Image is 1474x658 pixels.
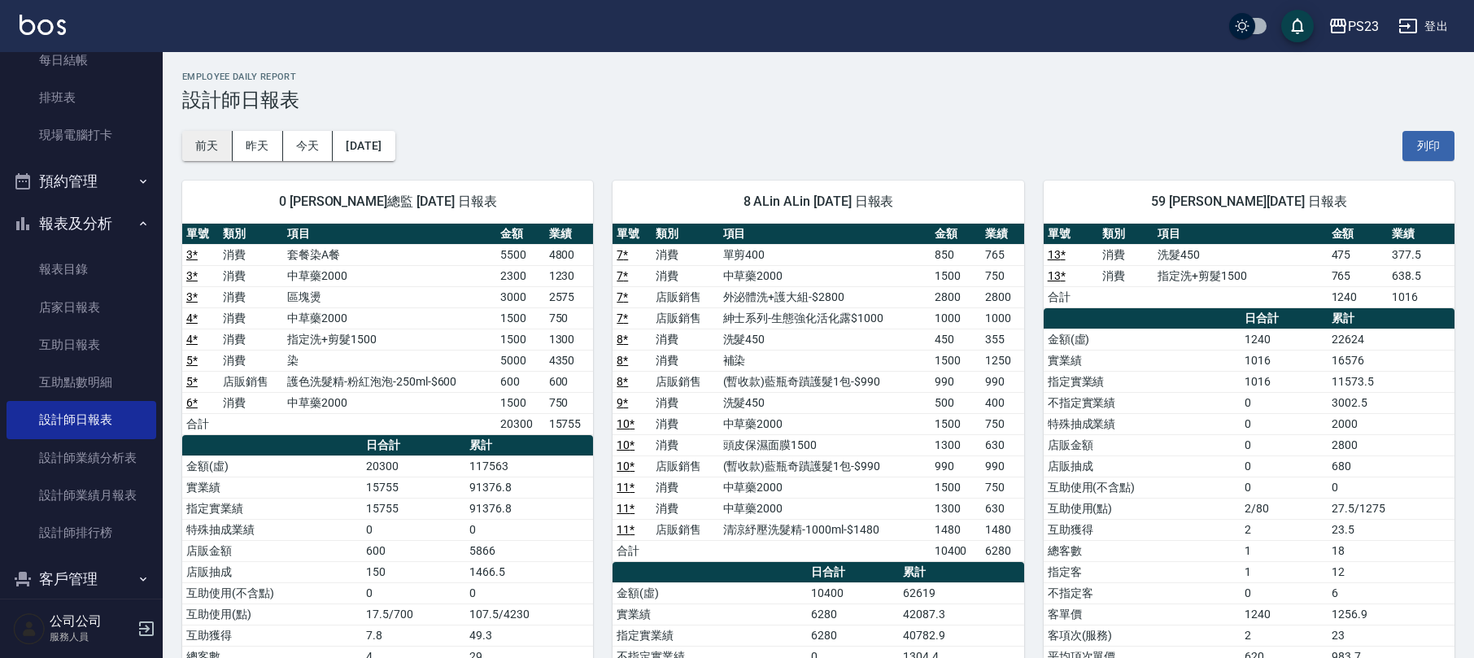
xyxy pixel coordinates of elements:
[981,307,1024,329] td: 1000
[219,329,283,350] td: 消費
[1044,519,1241,540] td: 互助獲得
[362,477,465,498] td: 15755
[283,329,495,350] td: 指定洗+剪髮1500
[545,244,594,265] td: 4800
[931,413,981,434] td: 1500
[545,224,594,245] th: 業績
[632,194,1004,210] span: 8 ALin ALin [DATE] 日報表
[981,498,1024,519] td: 630
[465,498,593,519] td: 91376.8
[545,265,594,286] td: 1230
[7,558,156,600] button: 客戶管理
[719,286,931,307] td: 外泌體洗+護大組-$2800
[931,224,981,245] th: 金額
[981,350,1024,371] td: 1250
[283,371,495,392] td: 護色洗髮精-粉紅泡泡-250ml-$600
[652,224,719,245] th: 類別
[981,244,1024,265] td: 765
[219,265,283,286] td: 消費
[283,224,495,245] th: 項目
[182,72,1454,82] h2: Employee Daily Report
[1044,224,1099,245] th: 單號
[7,364,156,401] a: 互助點數明細
[1328,224,1389,245] th: 金額
[362,625,465,646] td: 7.8
[981,434,1024,455] td: 630
[1044,371,1241,392] td: 指定實業績
[496,392,545,413] td: 1500
[7,160,156,203] button: 預約管理
[545,392,594,413] td: 750
[545,350,594,371] td: 4350
[362,582,465,604] td: 0
[899,562,1023,583] th: 累計
[1098,224,1153,245] th: 類別
[496,307,545,329] td: 1500
[283,307,495,329] td: 中草藥2000
[13,612,46,645] img: Person
[182,604,362,625] td: 互助使用(點)
[613,224,1023,562] table: a dense table
[652,455,719,477] td: 店販銷售
[981,413,1024,434] td: 750
[1063,194,1435,210] span: 59 [PERSON_NAME][DATE] 日報表
[1328,561,1454,582] td: 12
[219,244,283,265] td: 消費
[931,329,981,350] td: 450
[333,131,395,161] button: [DATE]
[7,203,156,245] button: 報表及分析
[545,413,594,434] td: 15755
[652,392,719,413] td: 消費
[931,371,981,392] td: 990
[496,329,545,350] td: 1500
[1098,244,1153,265] td: 消費
[1328,392,1454,413] td: 3002.5
[981,329,1024,350] td: 355
[7,477,156,514] a: 設計師業績月報表
[283,286,495,307] td: 區塊燙
[219,224,283,245] th: 類別
[1328,604,1454,625] td: 1256.9
[981,265,1024,286] td: 750
[496,224,545,245] th: 金額
[719,244,931,265] td: 單剪400
[652,307,719,329] td: 店販銷售
[719,371,931,392] td: (暫收款)藍瓶奇蹟護髮1包-$990
[1241,625,1328,646] td: 2
[899,582,1023,604] td: 62619
[465,582,593,604] td: 0
[931,434,981,455] td: 1300
[1388,286,1454,307] td: 1016
[283,392,495,413] td: 中草藥2000
[981,371,1024,392] td: 990
[545,371,594,392] td: 600
[613,582,807,604] td: 金額(虛)
[652,434,719,455] td: 消費
[1044,350,1241,371] td: 實業績
[7,326,156,364] a: 互助日報表
[1328,286,1389,307] td: 1240
[719,413,931,434] td: 中草藥2000
[182,89,1454,111] h3: 設計師日報表
[1388,265,1454,286] td: 638.5
[50,613,133,630] h5: 公司公司
[7,401,156,438] a: 設計師日報表
[1328,308,1454,329] th: 累計
[652,498,719,519] td: 消費
[496,413,545,434] td: 20300
[652,371,719,392] td: 店販銷售
[1328,371,1454,392] td: 11573.5
[613,625,807,646] td: 指定實業績
[1241,455,1328,477] td: 0
[1328,350,1454,371] td: 16576
[931,540,981,561] td: 10400
[182,540,362,561] td: 店販金額
[465,625,593,646] td: 49.3
[652,286,719,307] td: 店販銷售
[1241,498,1328,519] td: 2/80
[283,265,495,286] td: 中草藥2000
[899,625,1023,646] td: 40782.9
[981,455,1024,477] td: 990
[182,224,219,245] th: 單號
[362,561,465,582] td: 150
